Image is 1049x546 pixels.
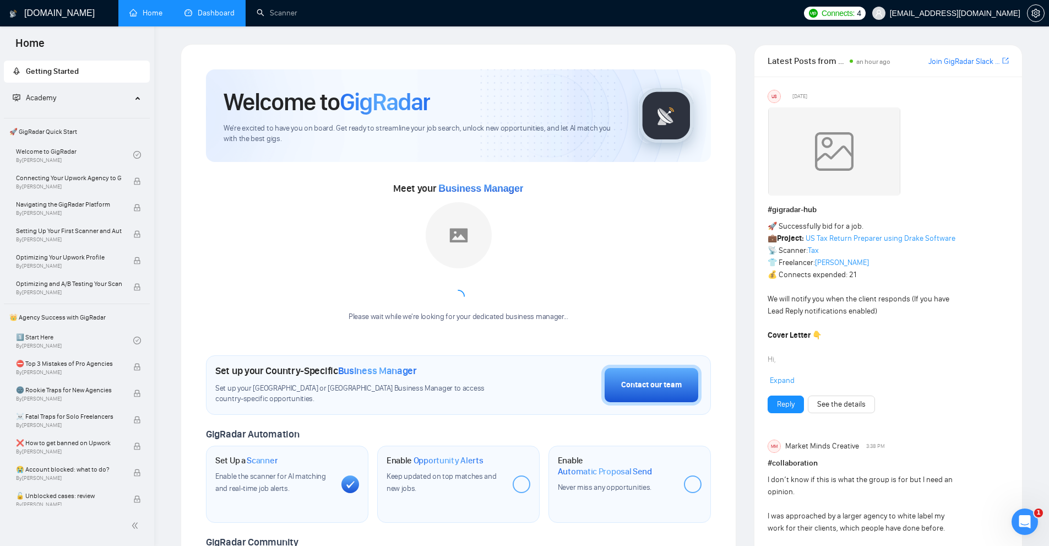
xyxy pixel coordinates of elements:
[133,390,141,397] span: lock
[133,177,141,185] span: lock
[16,396,122,402] span: By [PERSON_NAME]
[414,455,483,466] span: Opportunity Alerts
[601,365,702,406] button: Contact our team
[16,464,122,475] span: 😭 Account blocked: what to do?
[808,246,819,255] a: Tax
[393,182,523,194] span: Meet your
[133,469,141,477] span: lock
[4,61,150,83] li: Getting Started
[817,398,866,410] a: See the details
[26,93,56,102] span: Academy
[768,90,780,102] div: US
[16,143,133,167] a: Welcome to GigRadarBy[PERSON_NAME]
[768,54,846,68] span: Latest Posts from the GigRadar Community
[1028,9,1044,18] span: setting
[16,172,122,183] span: Connecting Your Upwork Agency to GigRadar
[184,8,235,18] a: dashboardDashboard
[777,398,795,410] a: Reply
[340,87,430,117] span: GigRadar
[16,263,122,269] span: By [PERSON_NAME]
[16,236,122,243] span: By [PERSON_NAME]
[133,363,141,371] span: lock
[133,204,141,212] span: lock
[133,442,141,450] span: lock
[133,495,141,503] span: lock
[387,455,483,466] h1: Enable
[1002,56,1009,66] a: export
[16,358,122,369] span: ⛔ Top 3 Mistakes of Pro Agencies
[257,8,297,18] a: searchScanner
[387,472,497,493] span: Keep updated on top matches and new jobs.
[133,337,141,344] span: check-circle
[1002,56,1009,65] span: export
[16,501,122,508] span: By [PERSON_NAME]
[808,396,875,413] button: See the details
[875,9,883,17] span: user
[16,278,122,289] span: Optimizing and A/B Testing Your Scanner for Better Results
[768,107,900,196] img: weqQh+iSagEgQAAAABJRU5ErkJggg==
[5,306,149,328] span: 👑 Agency Success with GigRadar
[16,289,122,296] span: By [PERSON_NAME]
[16,225,122,236] span: Setting Up Your First Scanner and Auto-Bidder
[856,58,890,66] span: an hour ago
[338,365,417,377] span: Business Manager
[9,5,17,23] img: logo
[16,252,122,263] span: Optimizing Your Upwork Profile
[768,457,1009,469] h1: # collaboration
[1034,509,1043,517] span: 1
[7,35,53,58] span: Home
[13,94,20,101] span: fund-projection-screen
[792,91,807,101] span: [DATE]
[558,455,675,477] h1: Enable
[224,87,430,117] h1: Welcome to
[133,416,141,424] span: lock
[426,202,492,268] img: placeholder.png
[777,234,804,243] strong: Project:
[247,455,278,466] span: Scanner
[224,123,621,144] span: We're excited to have you on board. Get ready to streamline your job search, unlock new opportuni...
[770,376,795,385] span: Expand
[16,448,122,455] span: By [PERSON_NAME]
[13,67,20,75] span: rocket
[215,472,326,493] span: Enable the scanner for AI matching and real-time job alerts.
[806,234,955,243] a: US Tax Return Preparer using Drake Software
[16,490,122,501] span: 🔓 Unblocked cases: review
[857,7,861,19] span: 4
[215,383,507,404] span: Set up your [GEOGRAPHIC_DATA] or [GEOGRAPHIC_DATA] Business Manager to access country-specific op...
[133,283,141,291] span: lock
[16,385,122,396] span: 🌚 Rookie Traps for New Agencies
[206,428,299,440] span: GigRadar Automation
[785,440,859,452] span: Market Minds Creative
[16,183,122,190] span: By [PERSON_NAME]
[133,230,141,238] span: lock
[1012,509,1038,535] iframe: Intercom live chat
[452,290,465,303] span: loading
[342,312,575,322] div: Please wait while we're looking for your dedicated business manager...
[13,93,56,102] span: Academy
[131,520,142,531] span: double-left
[133,151,141,159] span: check-circle
[815,258,869,267] a: [PERSON_NAME]
[16,475,122,482] span: By [PERSON_NAME]
[768,396,804,413] button: Reply
[133,257,141,264] span: lock
[16,437,122,448] span: ❌ How to get banned on Upwork
[16,411,122,422] span: ☠️ Fatal Traps for Solo Freelancers
[438,183,523,194] span: Business Manager
[16,199,122,210] span: Navigating the GigRadar Platform
[129,8,162,18] a: homeHome
[822,7,855,19] span: Connects:
[26,67,79,76] span: Getting Started
[621,379,682,391] div: Contact our team
[16,422,122,429] span: By [PERSON_NAME]
[639,88,694,143] img: gigradar-logo.png
[768,204,1009,216] h1: # gigradar-hub
[768,331,822,340] strong: Cover Letter 👇
[809,9,818,18] img: upwork-logo.png
[558,483,651,492] span: Never miss any opportunities.
[928,56,1000,68] a: Join GigRadar Slack Community
[5,121,149,143] span: 🚀 GigRadar Quick Start
[558,466,652,477] span: Automatic Proposal Send
[16,328,133,353] a: 1️⃣ Start HereBy[PERSON_NAME]
[215,365,417,377] h1: Set up your Country-Specific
